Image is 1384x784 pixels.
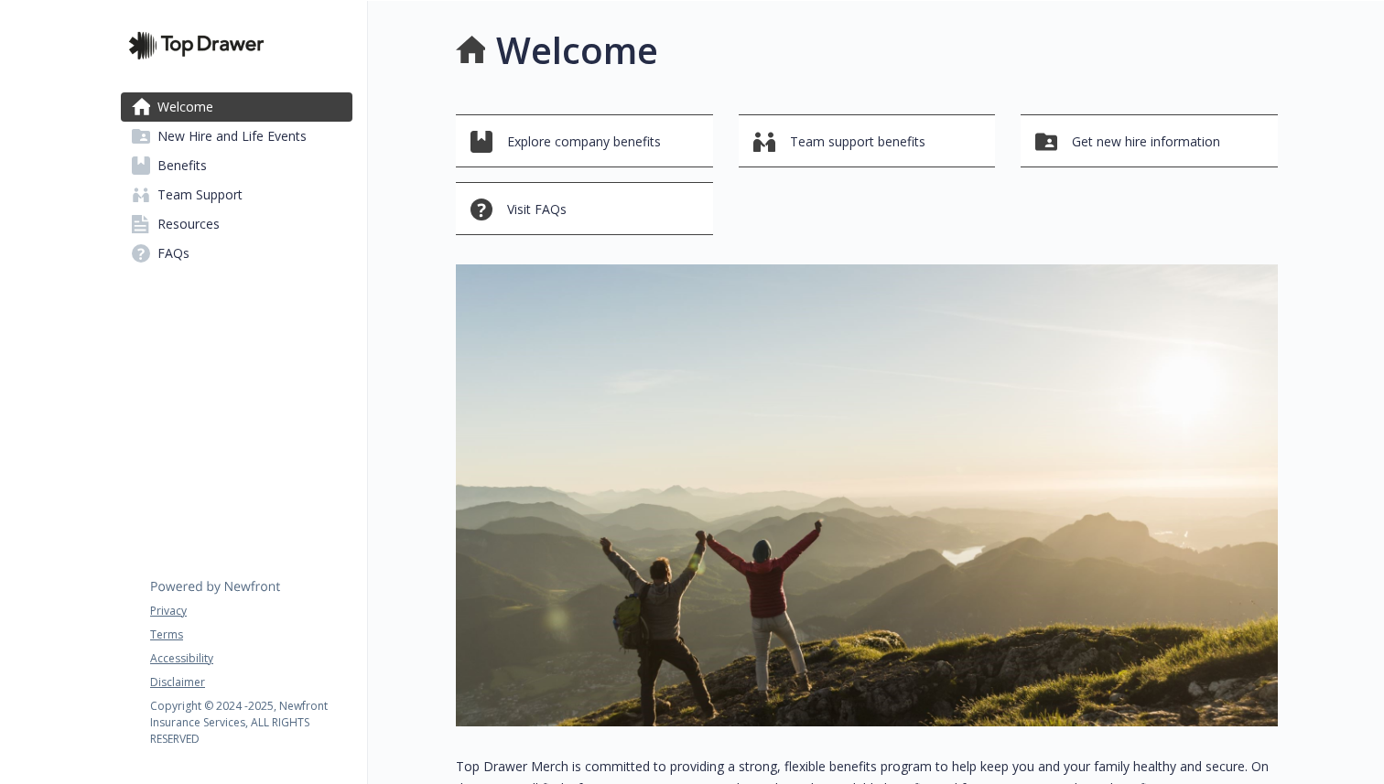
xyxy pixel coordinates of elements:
[150,698,351,747] p: Copyright © 2024 - 2025 , Newfront Insurance Services, ALL RIGHTS RESERVED
[157,122,307,151] span: New Hire and Life Events
[121,151,352,180] a: Benefits
[121,92,352,122] a: Welcome
[456,114,713,167] button: Explore company benefits
[507,192,567,227] span: Visit FAQs
[150,650,351,667] a: Accessibility
[739,114,996,167] button: Team support benefits
[790,124,925,159] span: Team support benefits
[121,180,352,209] a: Team Support
[157,180,243,209] span: Team Support
[121,209,352,239] a: Resources
[507,124,661,159] span: Explore company benefits
[157,239,189,268] span: FAQs
[121,239,352,268] a: FAQs
[157,92,213,122] span: Welcome
[150,627,351,643] a: Terms
[121,122,352,151] a: New Hire and Life Events
[157,151,207,180] span: Benefits
[150,674,351,691] a: Disclaimer
[456,182,713,235] button: Visit FAQs
[456,264,1278,726] img: overview page banner
[150,603,351,619] a: Privacy
[1072,124,1220,159] span: Get new hire information
[496,23,658,78] h1: Welcome
[1021,114,1278,167] button: Get new hire information
[157,209,220,239] span: Resources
